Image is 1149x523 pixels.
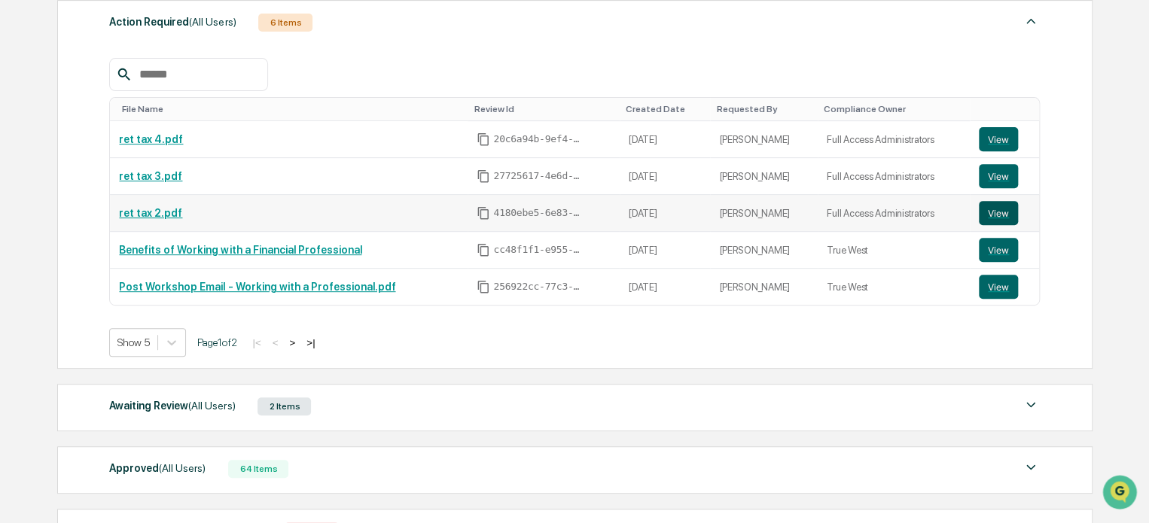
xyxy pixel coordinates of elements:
[477,206,490,220] span: Copy Id
[1022,12,1040,30] img: caret
[979,201,1030,225] a: View
[979,201,1018,225] button: View
[109,458,206,478] div: Approved
[477,243,490,257] span: Copy Id
[228,460,288,478] div: 64 Items
[979,164,1030,188] a: View
[818,121,970,158] td: Full Access Administrators
[15,115,42,142] img: 1746055101610-c473b297-6a78-478c-a979-82029cc54cd1
[620,232,710,269] td: [DATE]
[818,158,970,195] td: Full Access Administrators
[979,238,1018,262] button: View
[258,397,311,415] div: 2 Items
[710,158,818,195] td: [PERSON_NAME]
[119,133,183,145] a: ret tax 4.pdf
[493,244,584,256] span: cc48f1f1-e955-4d97-a88e-47c6a179c046
[1022,396,1040,414] img: caret
[197,336,236,348] span: Page 1 of 2
[119,170,182,182] a: ret tax 3.pdf
[493,281,584,293] span: 256922cc-77c3-4945-a205-11fcfdbfd03b
[477,169,490,183] span: Copy Id
[302,336,319,349] button: >|
[979,275,1018,299] button: View
[477,132,490,146] span: Copy Id
[982,104,1033,114] div: Toggle SortBy
[15,32,274,56] p: How can we help?
[51,130,190,142] div: We're available if you need us!
[189,16,236,28] span: (All Users)
[818,195,970,232] td: Full Access Administrators
[493,133,584,145] span: 20c6a94b-9ef4-4ba1-9ebb-be3d08b35544
[109,191,121,203] div: 🗄️
[474,104,614,114] div: Toggle SortBy
[710,195,818,232] td: [PERSON_NAME]
[979,238,1030,262] a: View
[256,120,274,138] button: Start new chat
[109,12,236,32] div: Action Required
[119,244,361,256] a: Benefits of Working with a Financial Professional
[248,336,265,349] button: |<
[150,255,182,266] span: Pylon
[268,336,283,349] button: <
[1022,458,1040,476] img: caret
[15,191,27,203] div: 🖐️
[109,396,235,415] div: Awaiting Review
[824,104,964,114] div: Toggle SortBy
[620,121,710,158] td: [DATE]
[818,232,970,269] td: True West
[159,462,206,474] span: (All Users)
[716,104,812,114] div: Toggle SortBy
[710,269,818,305] td: [PERSON_NAME]
[493,170,584,182] span: 27725617-4e6d-4783-9bd3-91ee739cb722
[51,115,247,130] div: Start new chat
[124,190,187,205] span: Attestations
[979,127,1018,151] button: View
[620,158,710,195] td: [DATE]
[30,218,95,233] span: Data Lookup
[188,400,235,412] span: (All Users)
[620,195,710,232] td: [DATE]
[1101,473,1141,514] iframe: Open customer support
[818,269,970,305] td: True West
[9,212,101,239] a: 🔎Data Lookup
[979,164,1018,188] button: View
[103,184,193,211] a: 🗄️Attestations
[15,220,27,232] div: 🔎
[620,269,710,305] td: [DATE]
[626,104,704,114] div: Toggle SortBy
[119,281,395,293] a: Post Workshop Email - Working with a Professional.pdf
[30,190,97,205] span: Preclearance
[979,127,1030,151] a: View
[710,232,818,269] td: [PERSON_NAME]
[979,275,1030,299] a: View
[493,207,584,219] span: 4180ebe5-6e83-4375-a3e4-61a18df0385e
[258,14,312,32] div: 6 Items
[285,336,300,349] button: >
[9,184,103,211] a: 🖐️Preclearance
[710,121,818,158] td: [PERSON_NAME]
[119,207,182,219] a: ret tax 2.pdf
[106,254,182,266] a: Powered byPylon
[477,280,490,293] span: Copy Id
[122,104,462,114] div: Toggle SortBy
